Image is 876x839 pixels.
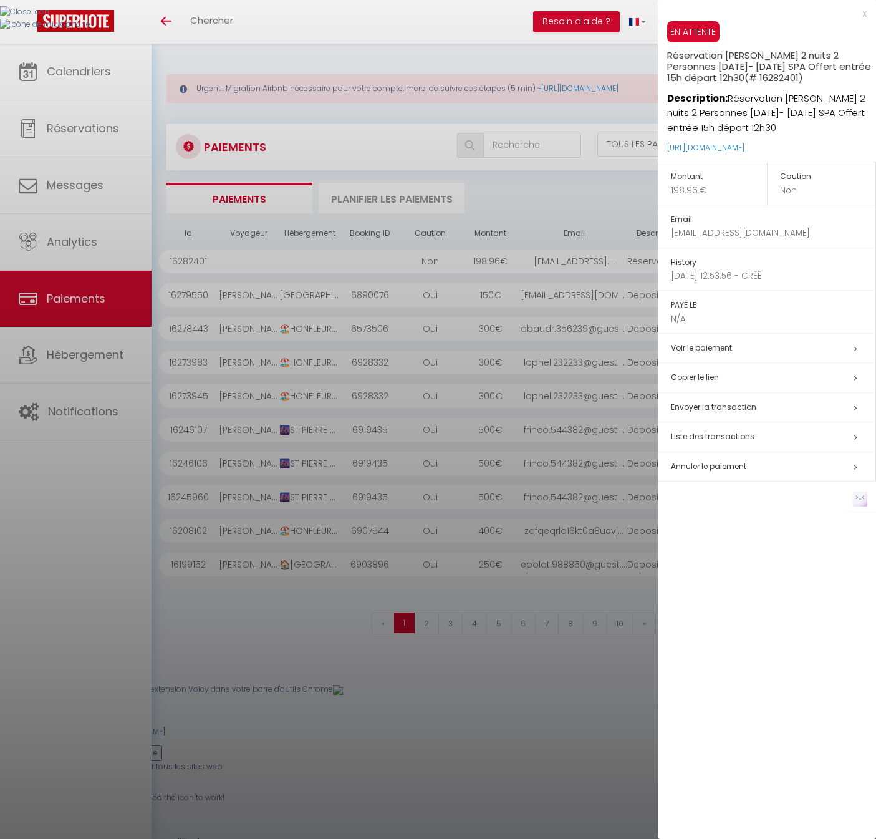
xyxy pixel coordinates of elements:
span: Envoyer la transaction [671,402,756,412]
p: Non [780,184,876,197]
div: x [658,6,867,21]
h5: Réservation [PERSON_NAME] 2 nuits 2 Personnes [DATE]- [DATE] SPA Offert entrée 15h départ 12h30 [667,42,876,84]
h5: Montant [671,170,767,184]
span: (# 16282401) [744,71,803,84]
p: [EMAIL_ADDRESS][DOMAIN_NAME] [671,226,875,240]
h5: PAYÉ LE [671,298,875,313]
h5: Copier le lien [671,371,875,385]
a: [URL][DOMAIN_NAME] [667,142,744,153]
a: Voir le paiement [671,342,732,353]
p: Réservation [PERSON_NAME] 2 nuits 2 Personnes [DATE]- [DATE] SPA Offert entrée 15h départ 12h30 [667,84,876,135]
p: [DATE] 12:53:56 - CRÊÊ [671,269,875,283]
h5: History [671,256,875,270]
h5: Email [671,213,875,227]
span: Annuler le paiement [671,461,746,472]
strong: Description: [667,92,728,105]
h5: Caution [780,170,876,184]
p: 198.96 € [671,184,767,197]
span: Liste des transactions [671,431,754,442]
span: EN ATTENTE [667,21,720,42]
p: N/A [671,313,875,326]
